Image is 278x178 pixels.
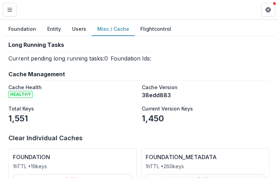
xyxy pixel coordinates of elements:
[142,91,270,99] dd: 38edd883
[142,112,270,125] dd: 1,450
[8,84,136,91] dt: Cache Health
[13,153,50,161] p: FOUNDATION
[8,42,151,48] h2: Long Running Tasks
[67,22,92,36] button: Users
[8,133,270,143] p: Clear Individual Caches
[142,105,270,112] dt: Current Version Keys
[261,3,275,17] button: Get Help
[8,54,108,63] p: Current pending long running tasks: 0
[8,105,136,112] dt: Total Keys
[13,163,47,170] p: 1h TTL • 19 keys
[3,22,42,36] button: Foundation
[92,22,135,36] button: Misc / Cache
[3,3,17,17] button: Toggle Menu
[146,153,217,161] p: FOUNDATION_METADATA
[8,91,33,98] span: healthy
[140,25,171,33] a: Flightcontrol
[42,22,67,36] button: Entity
[8,112,136,125] dd: 1,551
[142,84,270,91] dt: Cache Version
[146,163,184,170] p: 1h TTL • 260 keys
[8,71,270,78] h2: Cache Management
[111,54,151,63] p: Foundation Ids:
